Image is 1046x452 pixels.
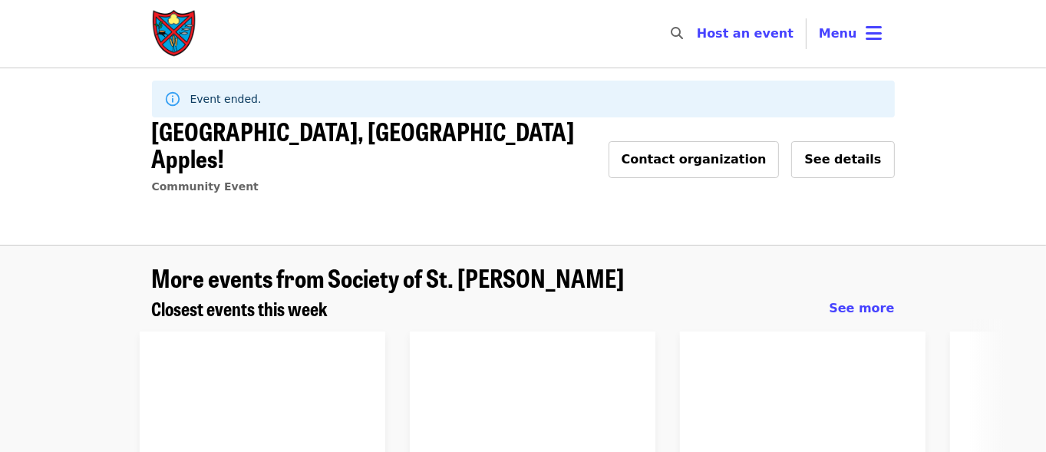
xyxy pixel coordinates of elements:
[152,295,328,322] span: Closest events this week
[140,298,907,320] div: Closest events this week
[807,15,895,52] button: Toggle account menu
[866,22,883,45] i: bars icon
[152,180,259,193] a: Community Event
[152,113,575,176] span: [GEOGRAPHIC_DATA], [GEOGRAPHIC_DATA] Apples!
[692,15,704,52] input: Search
[671,26,683,41] i: search icon
[609,141,780,178] button: Contact organization
[791,141,894,178] button: See details
[190,93,262,105] span: Event ended.
[819,26,857,41] span: Menu
[152,298,328,320] a: Closest events this week
[697,26,794,41] a: Host an event
[804,152,881,167] span: See details
[152,9,198,58] img: Society of St. Andrew - Home
[829,299,894,318] a: See more
[152,259,625,295] span: More events from Society of St. [PERSON_NAME]
[829,301,894,315] span: See more
[622,152,767,167] span: Contact organization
